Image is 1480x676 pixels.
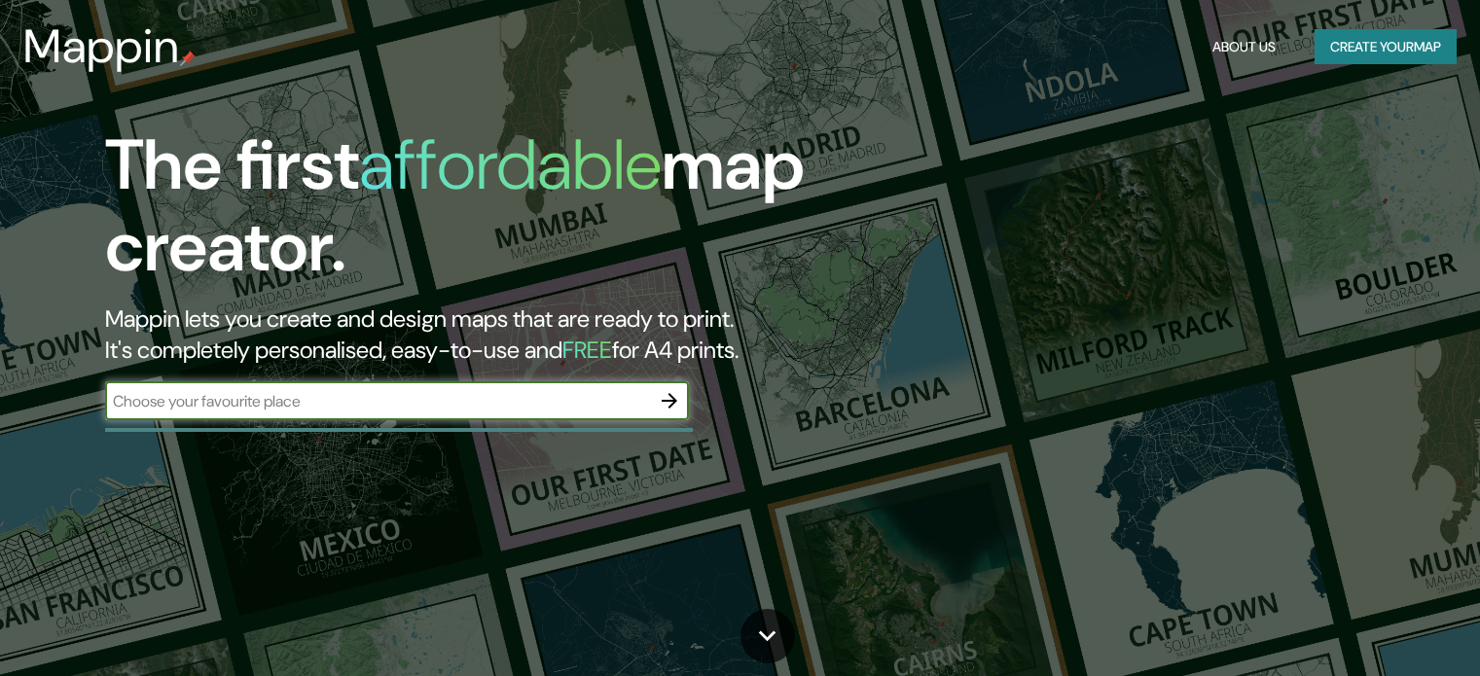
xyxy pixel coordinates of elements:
h1: affordable [359,120,662,210]
input: Choose your favourite place [105,390,650,412]
button: About Us [1205,29,1283,65]
h1: The first map creator. [105,125,846,303]
h5: FREE [562,335,612,365]
h3: Mappin [23,19,180,74]
h2: Mappin lets you create and design maps that are ready to print. It's completely personalised, eas... [105,303,846,366]
img: mappin-pin [180,51,196,66]
button: Create yourmap [1315,29,1457,65]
